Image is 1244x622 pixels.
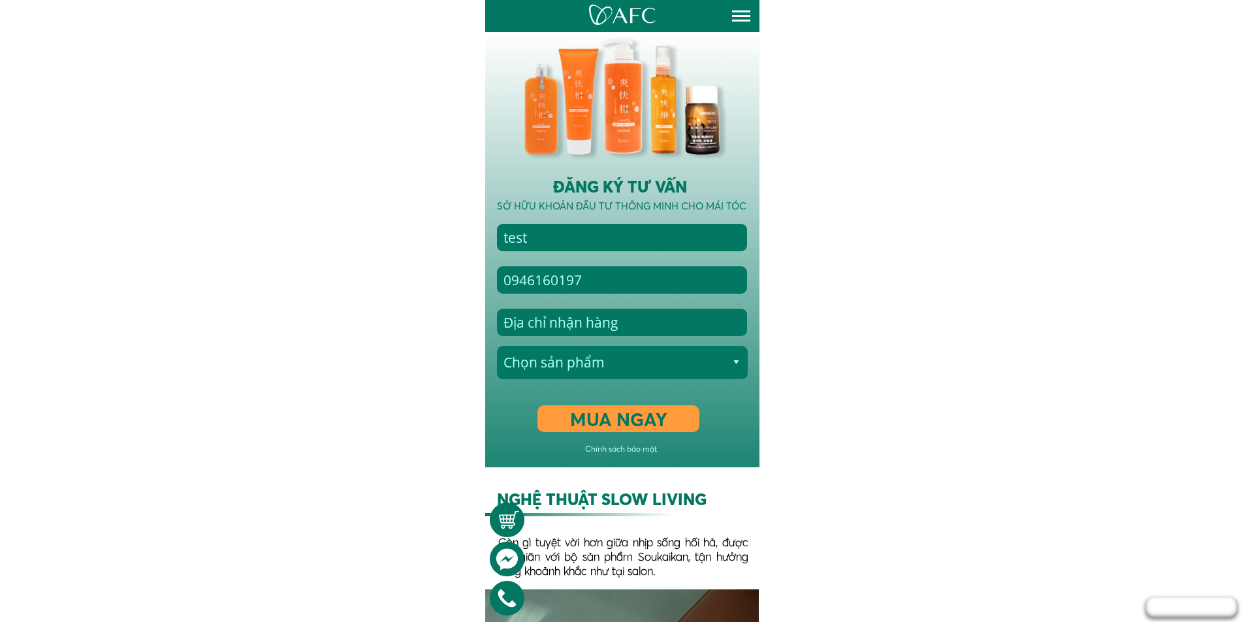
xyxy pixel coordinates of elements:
[585,443,661,455] h3: Chính sách bảo mật
[498,535,748,578] h2: Còn gì tuyệt vời hơn giữa nhịp sống hối hả, được thư giãn với bộ sản phẩm Soukaikan, tận hưởng từ...
[553,174,859,200] div: ĐĂNG KÝ TƯ VẤN
[534,405,703,435] p: MUA NGAY
[497,200,749,213] div: SỞ HỮU KHOẢN ĐẦU TƯ THÔNG MINH CHO MÁI TÓC
[497,486,803,512] div: NGHỆ THUẬT SLOW LIVING
[500,266,744,294] input: Số điện thoại
[500,224,744,252] input: Họ và Tên
[500,309,744,337] input: Địa chỉ nhận hàng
